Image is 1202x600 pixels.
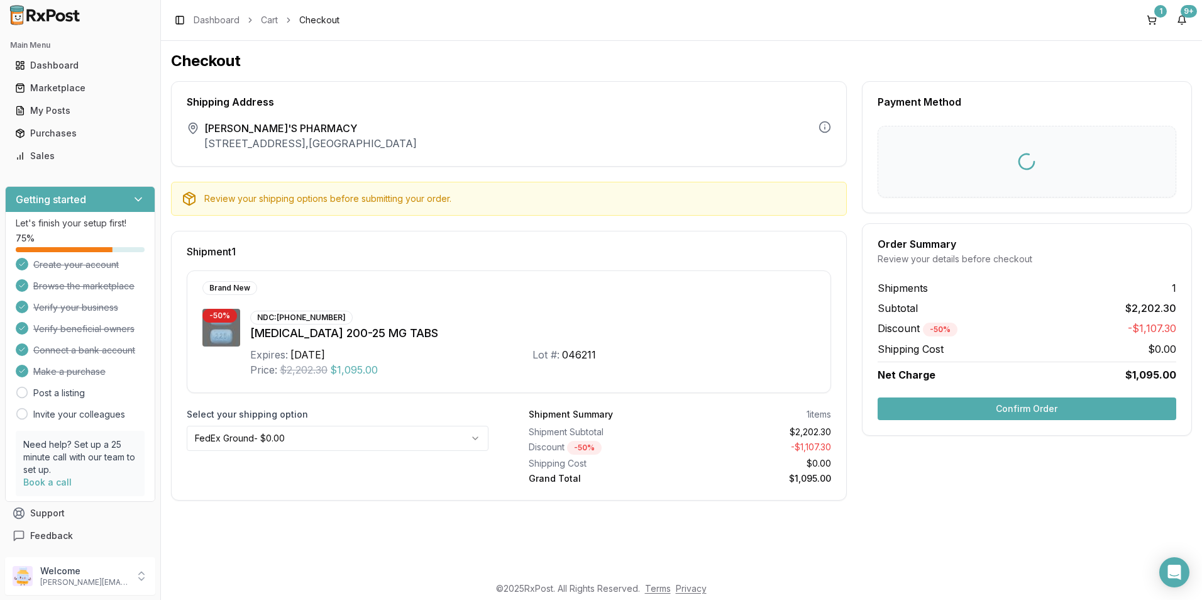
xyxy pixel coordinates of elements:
div: Lot #: [532,347,560,362]
span: [PERSON_NAME]'S PHARMACY [204,121,417,136]
div: Grand Total [529,472,675,485]
div: Brand New [202,281,257,295]
div: Shipment Subtotal [529,426,675,438]
a: Sales [10,145,150,167]
a: Marketplace [10,77,150,99]
button: Feedback [5,525,155,547]
div: Expires: [250,347,288,362]
span: Checkout [299,14,339,26]
a: Purchases [10,122,150,145]
div: [DATE] [290,347,325,362]
span: Verify your business [33,301,118,314]
span: Shipments [878,281,928,296]
span: -$1,107.30 [1128,321,1176,336]
div: $1,095.00 [685,472,830,485]
p: Need help? Set up a 25 minute call with our team to set up. [23,438,137,476]
span: Verify beneficial owners [33,323,135,335]
div: Sales [15,150,145,162]
a: Privacy [676,583,707,594]
label: Select your shipping option [187,408,488,421]
h3: Getting started [16,192,86,207]
div: My Posts [15,104,145,117]
div: - 50 % [202,309,237,323]
div: Dashboard [15,59,145,72]
div: Review your details before checkout [878,253,1176,265]
div: Open Intercom Messenger [1159,557,1189,587]
button: Support [5,502,155,525]
img: RxPost Logo [5,5,85,25]
div: $2,202.30 [685,426,830,438]
div: - 50 % [923,323,957,336]
div: Marketplace [15,82,145,94]
button: My Posts [5,101,155,121]
div: $0.00 [685,457,830,470]
span: $1,095.00 [1125,367,1176,382]
div: Shipping Address [187,97,831,107]
a: Invite your colleagues [33,408,125,421]
div: Purchases [15,127,145,140]
div: Review your shipping options before submitting your order. [204,192,836,205]
p: [PERSON_NAME][EMAIL_ADDRESS][DOMAIN_NAME] [40,577,128,587]
div: 1 items [807,408,831,421]
p: Let's finish your setup first! [16,217,145,230]
span: $1,095.00 [330,362,378,377]
img: User avatar [13,566,33,586]
span: Shipment 1 [187,247,236,257]
a: Post a listing [33,387,85,399]
span: Subtotal [878,301,918,316]
span: $2,202.30 [280,362,328,377]
button: Purchases [5,123,155,143]
h2: Main Menu [10,40,150,50]
span: Shipping Cost [878,342,944,357]
div: - 50 % [567,441,602,455]
a: My Posts [10,99,150,122]
a: Book a call [23,477,72,487]
a: Dashboard [194,14,240,26]
nav: breadcrumb [194,14,339,26]
div: 046211 [562,347,596,362]
div: [MEDICAL_DATA] 200-25 MG TABS [250,325,815,342]
span: Create your account [33,258,119,271]
button: 1 [1142,10,1162,30]
div: Order Summary [878,239,1176,249]
span: $2,202.30 [1125,301,1176,316]
div: Shipping Cost [529,457,675,470]
div: 1 [1154,5,1167,18]
img: Descovy 200-25 MG TABS [202,309,240,347]
h1: Checkout [171,51,1192,71]
button: Marketplace [5,78,155,98]
a: Cart [261,14,278,26]
div: 9+ [1181,5,1197,18]
a: Dashboard [10,54,150,77]
span: Connect a bank account [33,344,135,357]
div: NDC: [PHONE_NUMBER] [250,311,353,325]
span: Browse the marketplace [33,280,135,292]
span: Discount [878,322,957,335]
p: [STREET_ADDRESS] , [GEOGRAPHIC_DATA] [204,136,417,151]
span: Make a purchase [33,365,106,378]
span: 1 [1172,281,1176,296]
span: Feedback [30,530,73,542]
button: Sales [5,146,155,166]
button: 9+ [1172,10,1192,30]
span: $0.00 [1148,342,1176,357]
div: Shipment Summary [529,408,613,421]
div: Discount [529,441,675,455]
span: 75 % [16,232,35,245]
div: Price: [250,362,277,377]
div: - $1,107.30 [685,441,830,455]
span: Net Charge [878,369,935,381]
p: Welcome [40,565,128,577]
button: Confirm Order [878,397,1176,420]
div: Payment Method [878,97,1176,107]
a: Terms [645,583,671,594]
button: Dashboard [5,55,155,75]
